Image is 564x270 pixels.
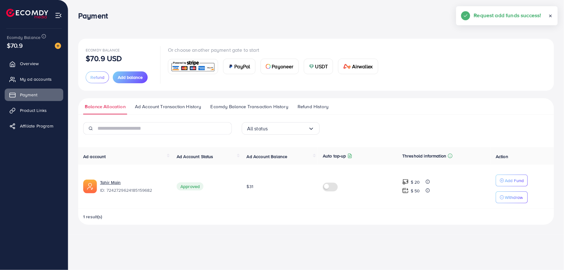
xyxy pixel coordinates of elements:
[343,64,351,69] img: card
[228,64,233,69] img: card
[505,194,523,201] p: Withdraw
[247,183,253,190] span: $31
[20,76,52,82] span: My ad accounts
[272,63,294,70] span: Payoneer
[402,152,446,160] p: Threshold information
[86,71,109,83] button: Refund
[411,187,420,195] p: $ 50
[315,63,328,70] span: USDT
[402,179,409,185] img: top-up amount
[100,179,121,186] a: Tahir Main
[223,59,256,74] a: cardPayPal
[5,73,63,85] a: My ad accounts
[86,47,120,53] span: Ecomdy Balance
[83,180,97,193] img: ic-ads-acc.e4c84228.svg
[266,64,271,69] img: card
[402,187,409,194] img: top-up amount
[168,46,383,54] p: Or choose another payment gate to start
[118,74,143,80] span: Add balance
[247,124,268,133] span: All status
[211,103,288,110] span: Ecomdy Balance Transaction History
[177,182,203,190] span: Approved
[113,71,148,83] button: Add balance
[5,104,63,117] a: Product Links
[474,11,541,19] h5: Request add funds success!
[235,63,250,70] span: PayPal
[168,59,218,74] a: card
[20,60,39,67] span: Overview
[7,41,23,50] span: $70.9
[7,34,41,41] span: Ecomdy Balance
[538,242,559,265] iframe: Chat
[5,57,63,70] a: Overview
[411,178,420,186] p: $ 20
[100,187,167,193] span: ID: 7242729624185159682
[323,152,346,160] p: Auto top-up
[268,124,308,133] input: Search for option
[298,103,328,110] span: Refund History
[177,153,213,160] span: Ad Account Status
[5,89,63,101] a: Payment
[496,153,508,160] span: Action
[55,43,61,49] img: image
[170,60,216,73] img: card
[309,64,314,69] img: card
[338,59,378,74] a: cardAirwallex
[86,55,122,62] p: $70.9 USD
[83,153,106,160] span: Ad account
[496,175,528,186] button: Add Fund
[85,103,126,110] span: Balance Allocation
[260,59,299,74] a: cardPayoneer
[6,9,48,18] img: logo
[83,214,103,220] span: 1 result(s)
[78,11,113,20] h3: Payment
[304,59,333,74] a: cardUSDT
[242,122,320,135] div: Search for option
[352,63,373,70] span: Airwallex
[20,107,47,113] span: Product Links
[55,12,62,19] img: menu
[5,120,63,132] a: Affiliate Program
[496,191,528,203] button: Withdraw
[100,179,167,194] div: <span class='underline'>Tahir Main</span></br>7242729624185159682
[247,153,288,160] span: Ad Account Balance
[20,123,53,129] span: Affiliate Program
[20,92,37,98] span: Payment
[135,103,201,110] span: Ad Account Transaction History
[505,177,524,184] p: Add Fund
[90,74,104,80] span: Refund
